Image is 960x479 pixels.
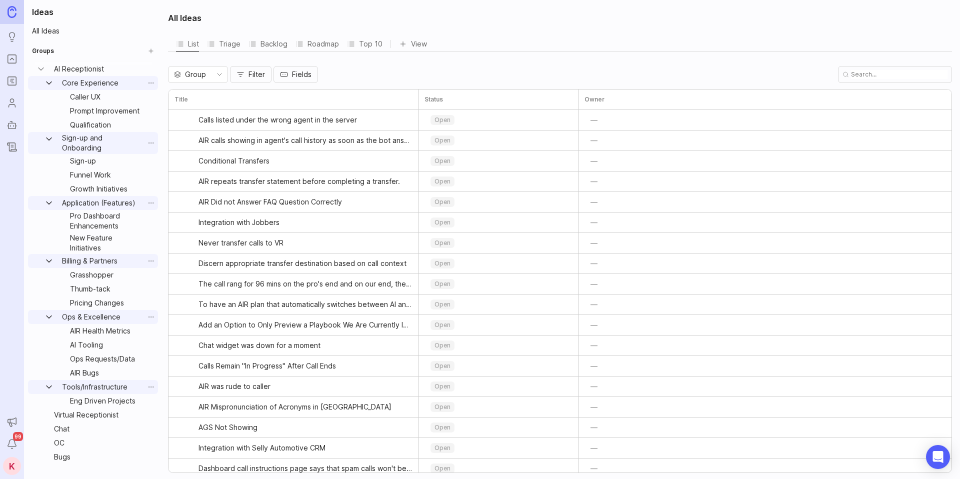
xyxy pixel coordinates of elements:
a: Growth Initiatives [66,182,144,196]
span: — [590,135,597,145]
a: Integration with Selly Automotive CRM [198,438,412,458]
a: Calls Remain "In Progress" After Call Ends [198,356,412,376]
button: — [584,379,603,393]
span: Chat widget was down for a moment [198,340,320,350]
div: Backlog [248,37,287,51]
a: Add an Option to Only Preview a Playbook We Are Currently In (without having to go through the wh... [198,315,412,335]
div: toggle menu [424,112,572,128]
p: open [434,259,450,267]
a: Calls listed under the wrong agent in the server [198,110,412,130]
div: Top 10 [347,37,382,51]
span: — [590,361,597,371]
button: Announcements [3,413,21,431]
button: — [584,318,603,332]
span: — [590,258,597,268]
div: toggle menu [424,419,572,435]
img: Canny Home [7,6,16,17]
p: open [434,116,450,124]
div: List [176,36,199,51]
button: Filter [230,66,271,83]
a: Virtual Receptionist [50,408,144,422]
button: Top 10 [347,36,382,51]
span: — [590,299,597,309]
p: open [434,444,450,452]
a: Core Experience [58,76,144,90]
h1: Ideas [28,6,158,18]
a: OC [50,436,144,450]
h3: Title [174,95,188,103]
div: toggle menu [424,153,572,169]
button: — [584,195,603,209]
div: toggle menu [424,235,572,251]
a: Ops & Excellence [58,310,144,324]
span: Calls Remain "In Progress" After Call Ends [198,361,336,371]
a: Ideas [3,28,21,46]
a: Changelog [3,138,21,156]
a: To have an AIR plan that automatically switches between AI and human based on time of day or agen... [198,294,412,314]
div: toggle menu [424,317,572,333]
span: Discern appropriate transfer destination based on call context [198,258,406,268]
p: open [434,218,450,226]
button: Core Experience expand [40,76,58,90]
a: Dashboard call instructions page says that spam calls won't be charged [198,458,412,478]
button: K [3,457,21,475]
span: — [590,422,597,432]
span: Never transfer calls to VR [198,238,283,248]
span: Integration with Selly Automotive CRM [198,443,325,453]
a: Portal [3,50,21,68]
span: — [590,115,597,125]
button: — [584,174,603,188]
p: open [434,280,450,288]
button: Group settings [144,310,158,324]
a: AI Tooling [66,338,144,352]
div: toggle menu [424,460,572,476]
button: Notifications [3,435,21,453]
a: AIR Did not Answer FAQ Question Correctly [198,192,412,212]
a: Conditional Transfers [198,151,412,171]
h2: All Ideas [168,12,201,24]
div: toggle menu [424,296,572,312]
button: Billing & Partners expand [40,254,58,268]
a: Autopilot [3,116,21,134]
p: open [434,341,450,349]
span: — [590,320,597,330]
a: Bugs [50,450,144,464]
span: Filter [248,69,265,79]
div: toggle menu [424,132,572,148]
svg: toggle icon [211,70,227,78]
div: Triage [207,37,240,51]
button: — [584,461,603,475]
span: Fields [292,69,311,79]
span: 99 [13,432,23,441]
span: AIR repeats transfer statement before completing a transfer. [198,176,400,186]
h3: Status [424,95,443,103]
a: Discern appropriate transfer destination based on call context [198,253,412,273]
a: Application (Features) [58,196,144,210]
span: — [590,402,597,412]
div: toggle menu [424,358,572,374]
button: — [584,113,603,127]
a: Qualification [66,118,144,132]
a: Billing & Partners [58,254,144,268]
button: Ops & Excellence expand [40,310,58,324]
p: open [434,464,450,472]
p: open [434,321,450,329]
div: toggle menu [424,337,572,353]
div: toggle menu [424,173,572,189]
button: — [584,400,603,414]
button: Group settings [144,380,158,394]
div: toggle menu [424,255,572,271]
p: open [434,198,450,206]
button: — [584,441,603,455]
span: AIR was rude to caller [198,381,270,391]
span: — [590,217,597,227]
p: open [434,177,450,185]
span: — [590,156,597,166]
span: Dashboard call instructions page says that spam calls won't be charged [198,463,412,473]
span: AIR calls showing in agent's call history as soon as the bot answers it. [198,135,412,145]
a: AIR Bugs [66,366,144,380]
span: Calls listed under the wrong agent in the server [198,115,357,125]
span: AIR Mispronunciation of Acronyms in [GEOGRAPHIC_DATA] [198,402,391,412]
